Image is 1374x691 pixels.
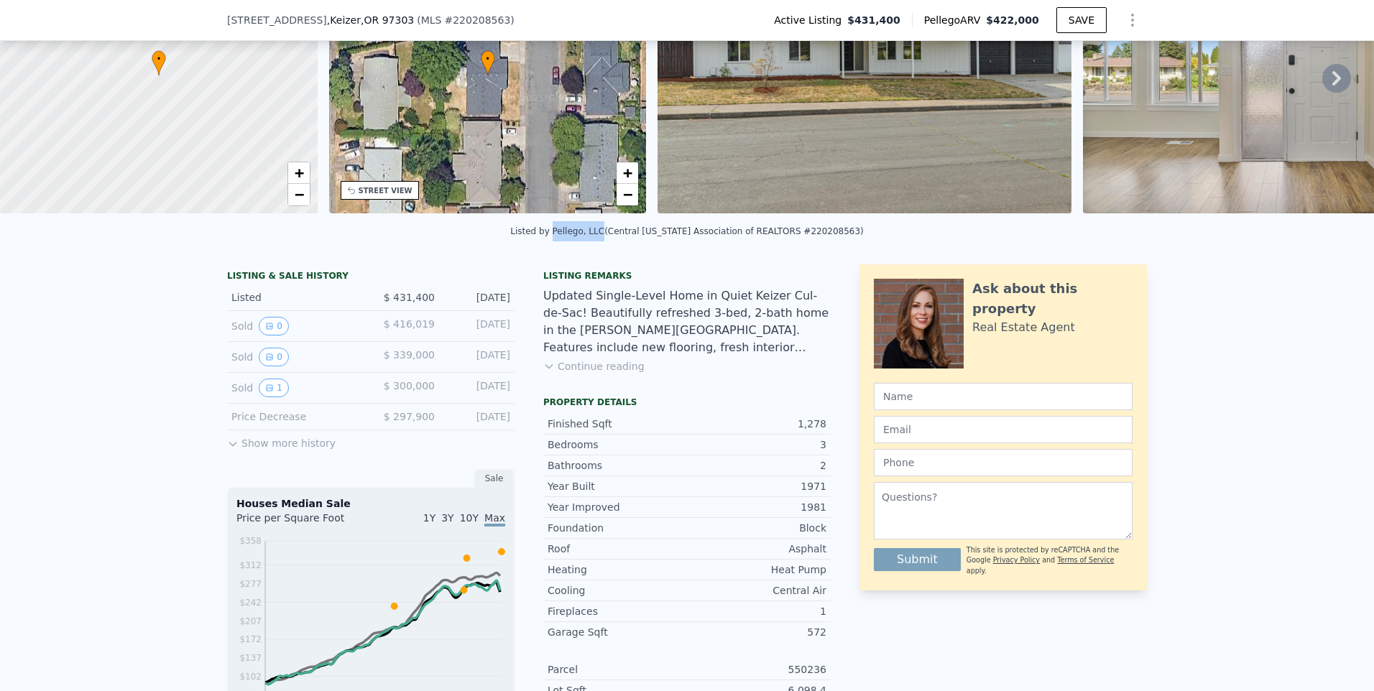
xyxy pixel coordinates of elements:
[687,437,826,452] div: 3
[446,409,510,424] div: [DATE]
[444,14,510,26] span: # 220208563
[548,417,687,431] div: Finished Sqft
[384,349,435,361] span: $ 339,000
[239,560,262,570] tspan: $312
[423,512,435,524] span: 1Y
[687,417,826,431] div: 1,278
[474,469,515,488] div: Sale
[236,496,505,511] div: Houses Median Sale
[924,13,987,27] span: Pellego ARV
[548,604,687,618] div: Fireplaces
[259,348,289,366] button: View historical data
[152,50,166,75] div: •
[239,536,262,546] tspan: $358
[874,449,1133,476] input: Phone
[361,14,414,26] span: , OR 97303
[288,184,310,205] a: Zoom out
[548,583,687,598] div: Cooling
[687,458,826,473] div: 2
[484,512,505,527] span: Max
[617,184,638,205] a: Zoom out
[460,512,479,524] span: 10Y
[548,542,687,556] div: Roof
[548,562,687,577] div: Heating
[548,437,687,452] div: Bedrooms
[421,14,442,26] span: MLS
[239,616,262,626] tspan: $207
[687,500,826,514] div: 1981
[481,50,495,75] div: •
[774,13,847,27] span: Active Listing
[874,548,961,571] button: Submit
[294,164,303,182] span: +
[548,521,687,535] div: Foundation
[239,672,262,682] tspan: $102
[874,383,1133,410] input: Name
[986,14,1039,26] span: $422,000
[1057,556,1114,564] a: Terms of Service
[687,521,826,535] div: Block
[417,13,515,27] div: ( )
[1118,6,1147,34] button: Show Options
[1056,7,1107,33] button: SAVE
[481,52,495,65] span: •
[847,13,900,27] span: $431,400
[687,604,826,618] div: 1
[259,317,289,335] button: View historical data
[967,545,1133,576] div: This site is protected by reCAPTCHA and the Google and apply.
[446,348,510,366] div: [DATE]
[548,500,687,514] div: Year Improved
[239,598,262,608] tspan: $242
[548,625,687,639] div: Garage Sqft
[687,562,826,577] div: Heat Pump
[231,409,359,424] div: Price Decrease
[231,317,359,335] div: Sold
[384,411,435,422] span: $ 297,900
[623,164,632,182] span: +
[327,13,414,27] span: , Keizer
[227,13,327,27] span: [STREET_ADDRESS]
[617,162,638,184] a: Zoom in
[687,542,826,556] div: Asphalt
[441,512,453,524] span: 3Y
[548,479,687,493] div: Year Built
[446,379,510,397] div: [DATE]
[259,379,289,397] button: View historical data
[239,579,262,589] tspan: $277
[227,270,515,284] div: LISTING & SALE HISTORY
[384,380,435,391] span: $ 300,000
[239,634,262,644] tspan: $172
[543,396,831,408] div: Property details
[623,185,632,203] span: −
[227,430,336,450] button: Show more history
[543,287,831,356] div: Updated Single-Level Home in Quiet Keizer Cul-de-Sac! Beautifully refreshed 3-bed, 2-bath home in...
[384,318,435,330] span: $ 416,019
[446,290,510,305] div: [DATE]
[384,292,435,303] span: $ 431,400
[687,583,826,598] div: Central Air
[231,379,359,397] div: Sold
[874,416,1133,443] input: Email
[687,479,826,493] div: 1971
[687,625,826,639] div: 572
[548,458,687,473] div: Bathrooms
[543,359,645,374] button: Continue reading
[152,52,166,65] span: •
[288,162,310,184] a: Zoom in
[294,185,303,203] span: −
[359,185,412,196] div: STREET VIEW
[993,556,1040,564] a: Privacy Policy
[510,226,864,236] div: Listed by Pellego, LLC (Central [US_STATE] Association of REALTORS #220208563)
[543,270,831,282] div: Listing remarks
[236,511,371,534] div: Price per Square Foot
[687,662,826,677] div: 550236
[231,348,359,366] div: Sold
[972,279,1133,319] div: Ask about this property
[446,317,510,335] div: [DATE]
[231,290,359,305] div: Listed
[972,319,1075,336] div: Real Estate Agent
[548,662,687,677] div: Parcel
[239,653,262,663] tspan: $137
